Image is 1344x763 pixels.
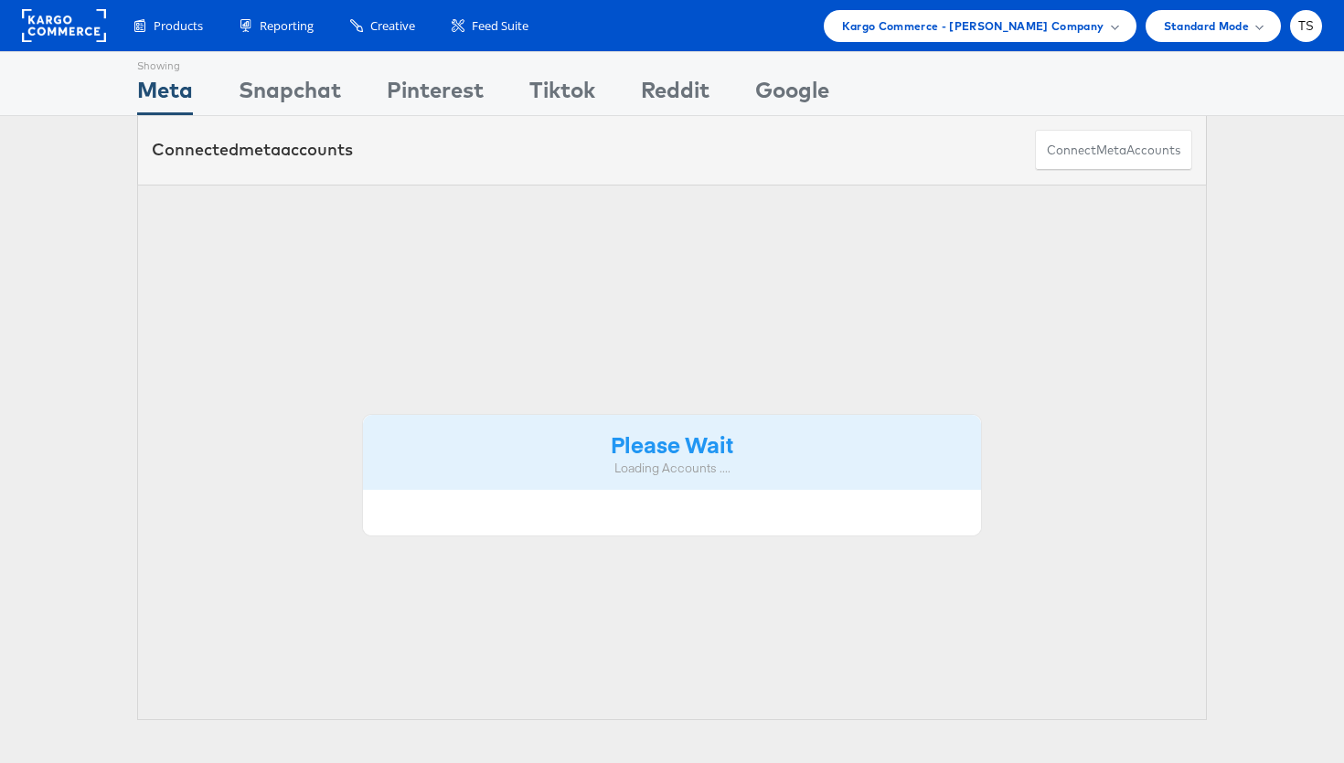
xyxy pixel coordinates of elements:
span: Reporting [260,17,314,35]
div: Reddit [641,74,709,115]
span: Products [154,17,203,35]
div: Connected accounts [152,138,353,162]
div: Tiktok [529,74,595,115]
span: Standard Mode [1164,16,1249,36]
span: meta [239,139,281,160]
div: Snapchat [239,74,341,115]
div: Showing [137,52,193,74]
span: TS [1298,20,1315,32]
span: meta [1096,142,1126,159]
div: Pinterest [387,74,484,115]
strong: Please Wait [611,429,733,459]
div: Google [755,74,829,115]
div: Loading Accounts .... [377,460,967,477]
span: Feed Suite [472,17,528,35]
span: Kargo Commerce - [PERSON_NAME] Company [842,16,1104,36]
button: ConnectmetaAccounts [1035,130,1192,171]
div: Meta [137,74,193,115]
span: Creative [370,17,415,35]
